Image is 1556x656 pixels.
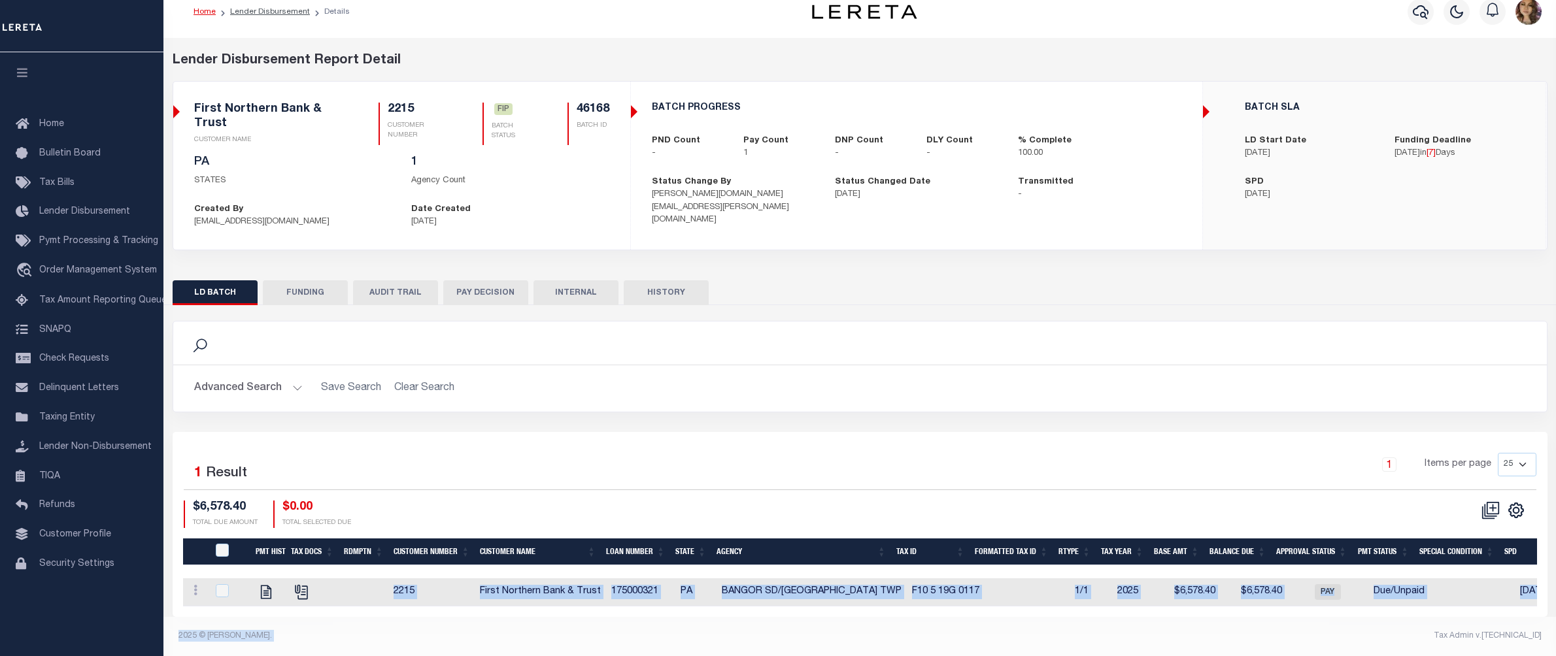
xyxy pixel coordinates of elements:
span: 1 [194,467,202,480]
p: CUSTOMER NAME [194,135,348,145]
h5: 1 [411,156,609,170]
span: TIQA [39,471,60,480]
label: Result [206,463,247,484]
th: &nbsp;&nbsp;&nbsp;&nbsp;&nbsp;&nbsp;&nbsp;&nbsp;&nbsp;&nbsp; [183,538,208,565]
li: Details [310,6,350,18]
div: 2025 © [PERSON_NAME]. [169,630,860,642]
th: Loan Number: activate to sort column ascending [601,538,670,565]
td: 2025 [1112,578,1165,606]
th: Rdmptn: activate to sort column ascending [339,538,388,565]
span: Security Settings [39,559,114,568]
td: BANGOR SD/[GEOGRAPHIC_DATA] TWP [717,578,907,606]
label: DLY Count [926,135,973,148]
h5: First Northern Bank & Trust [194,103,348,131]
i: travel_explore [16,263,37,280]
p: CUSTOMER NUMBER [388,121,451,140]
a: Home [194,8,216,16]
span: Customer Profile [39,530,111,539]
h5: PA [194,156,392,170]
span: SNAPQ [39,325,71,334]
p: BATCH ID [577,121,609,131]
p: STATES [194,174,392,188]
td: 1/1 [1070,578,1112,606]
span: Lender Non-Disbursement [39,442,152,451]
th: Base Amt: activate to sort column ascending [1149,538,1204,565]
label: PND Count [652,135,700,148]
label: SPD [1245,176,1264,189]
label: % Complete [1018,135,1072,148]
th: RType: activate to sort column ascending [1053,538,1096,565]
span: Due/Unpaid [1374,587,1425,596]
span: Check Requests [39,354,109,363]
label: Pay Count [743,135,788,148]
label: Status Changed Date [835,176,930,189]
td: 175000321 [606,578,675,606]
th: Formatted Tax Id: activate to sort column ascending [970,538,1053,565]
p: 1 [743,147,815,160]
td: F10 5 19G 0117 [907,578,985,606]
button: FUNDING [263,280,348,305]
p: TOTAL SELECTED DUE [282,518,351,528]
p: in Days [1395,147,1525,160]
button: Advanced Search [194,376,303,401]
h5: BATCH SLA [1245,103,1525,114]
p: [DATE] [835,188,998,201]
p: - [652,147,724,160]
div: Tax Admin v.[TECHNICAL_ID] [870,630,1542,642]
th: Customer Number: activate to sort column ascending [388,538,475,565]
th: Special Condition: activate to sort column ascending [1414,538,1499,565]
td: $6,578.40 [1165,578,1221,606]
th: Customer Name: activate to sort column ascending [475,538,601,565]
label: DNP Count [835,135,883,148]
h4: $0.00 [282,500,351,515]
img: logo-dark.svg [812,5,917,19]
span: Tax Bills [39,178,75,188]
h4: $6,578.40 [193,500,258,515]
span: Pymt Processing & Tracking [39,237,158,246]
p: - [1018,188,1181,201]
td: PA [675,578,717,606]
p: TOTAL DUE AMOUNT [193,518,258,528]
a: 1 [1382,457,1396,472]
a: Lender Disbursement [230,8,310,16]
span: Items per page [1425,457,1491,472]
th: Approval Status: activate to sort column ascending [1271,538,1352,565]
span: Lender Disbursement [39,207,130,216]
p: [DATE] [1245,147,1375,160]
p: [DATE] [1245,188,1375,201]
p: [DATE] [411,216,609,229]
div: Lender Disbursement Report Detail [173,51,1548,71]
h5: BATCH PROGRESS [652,103,1181,114]
span: 7 [1429,149,1433,157]
th: Tax Id: activate to sort column ascending [891,538,970,565]
p: 100.00 [1018,147,1090,160]
a: FIP [494,104,513,116]
th: Balance Due: activate to sort column ascending [1204,538,1271,565]
button: INTERNAL [533,280,618,305]
th: Pmt Hist [250,538,286,565]
th: Tax Docs: activate to sort column ascending [286,538,339,565]
th: Pmt Status: activate to sort column ascending [1352,538,1414,565]
th: State: activate to sort column ascending [670,538,711,565]
th: Agency: activate to sort column ascending [711,538,891,565]
td: $6,578.40 [1221,578,1287,606]
p: [PERSON_NAME][DOMAIN_NAME][EMAIL_ADDRESS][PERSON_NAME][DOMAIN_NAME] [652,188,815,227]
td: First Northern Bank & Trust [475,578,606,606]
th: Tax Year: activate to sort column ascending [1096,538,1149,565]
label: Funding Deadline [1395,135,1471,148]
span: [ ] [1427,149,1436,157]
button: PAY DECISION [443,280,528,305]
span: FIP [494,103,513,115]
label: Transmitted [1018,176,1074,189]
label: Created By [194,203,243,216]
span: Delinquent Letters [39,384,119,393]
label: LD Start Date [1245,135,1306,148]
th: PayeePmtBatchStatus [208,538,250,565]
label: Status Change By [652,176,731,189]
p: [EMAIL_ADDRESS][DOMAIN_NAME] [194,216,392,229]
p: Agency Count [411,174,609,188]
p: BATCH STATUS [492,122,536,141]
span: Order Management System [39,266,157,275]
h5: 2215 [388,103,451,117]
